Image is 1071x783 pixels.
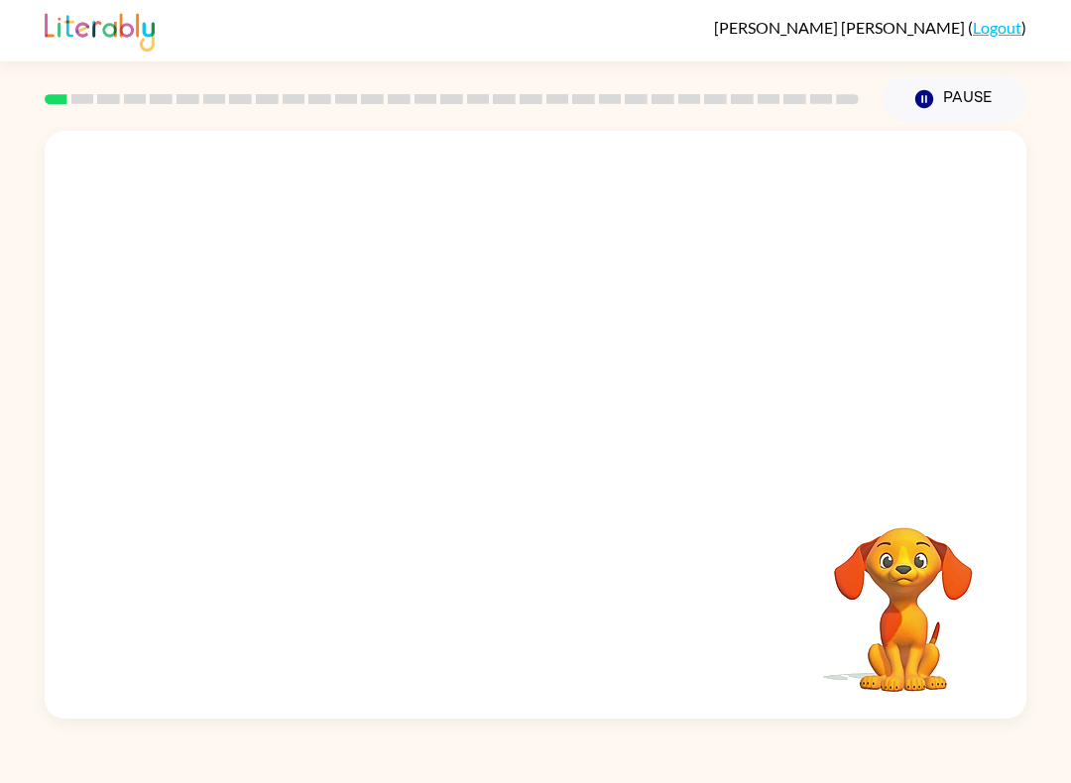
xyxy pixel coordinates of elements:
[804,497,1003,695] video: Your browser must support playing .mp4 files to use Literably. Please try using another browser.
[45,8,155,52] img: Literably
[714,18,1026,37] div: ( )
[714,18,968,37] span: [PERSON_NAME] [PERSON_NAME]
[973,18,1021,37] a: Logout
[883,76,1026,122] button: Pause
